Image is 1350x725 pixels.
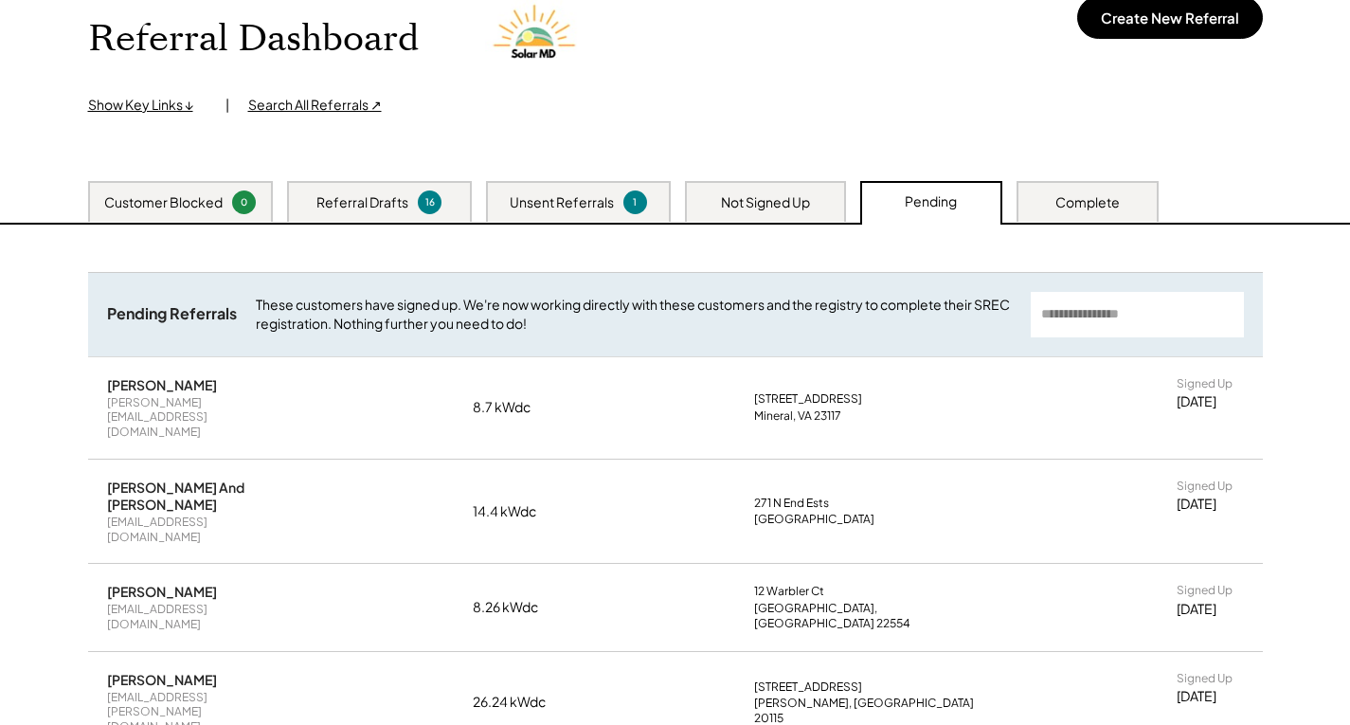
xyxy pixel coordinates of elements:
div: [DATE] [1177,495,1216,514]
div: 12 Warbler Ct [754,584,824,599]
div: [DATE] [1177,392,1216,411]
div: 14.4 kWdc [473,502,567,521]
div: [STREET_ADDRESS] [754,680,862,695]
div: Referral Drafts [316,193,408,212]
div: Complete [1055,193,1120,212]
h1: Referral Dashboard [88,17,419,62]
div: [STREET_ADDRESS] [754,391,862,407]
div: 8.7 kWdc [473,398,567,417]
div: Search All Referrals ↗ [248,96,382,115]
div: Pending Referrals [107,304,237,324]
div: [PERSON_NAME], [GEOGRAPHIC_DATA] 20115 [754,696,991,725]
div: Signed Up [1177,376,1233,391]
div: Unsent Referrals [510,193,614,212]
div: Customer Blocked [104,193,223,212]
div: Pending [905,192,957,211]
div: [DATE] [1177,600,1216,619]
div: [DATE] [1177,687,1216,706]
div: [PERSON_NAME][EMAIL_ADDRESS][DOMAIN_NAME] [107,395,287,440]
div: [PERSON_NAME] And [PERSON_NAME] [107,479,287,513]
div: Show Key Links ↓ [88,96,207,115]
div: 0 [235,195,253,209]
div: 1 [626,195,644,209]
div: [EMAIL_ADDRESS][DOMAIN_NAME] [107,515,287,544]
div: 8.26 kWdc [473,598,567,617]
div: 16 [421,195,439,209]
div: [PERSON_NAME] [107,376,217,393]
div: [GEOGRAPHIC_DATA], [GEOGRAPHIC_DATA] 22554 [754,601,991,630]
div: [GEOGRAPHIC_DATA] [754,512,874,527]
div: Not Signed Up [721,193,810,212]
div: Signed Up [1177,583,1233,598]
div: Mineral, VA 23117 [754,408,841,424]
div: [PERSON_NAME] [107,583,217,600]
div: Signed Up [1177,479,1233,494]
div: These customers have signed up. We're now working directly with these customers and the registry ... [256,296,1012,333]
div: 26.24 kWdc [473,693,567,712]
div: 271 N End Ests [754,496,829,511]
div: [PERSON_NAME] [107,671,217,688]
div: Signed Up [1177,671,1233,686]
div: | [225,96,229,115]
div: [EMAIL_ADDRESS][DOMAIN_NAME] [107,602,287,631]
